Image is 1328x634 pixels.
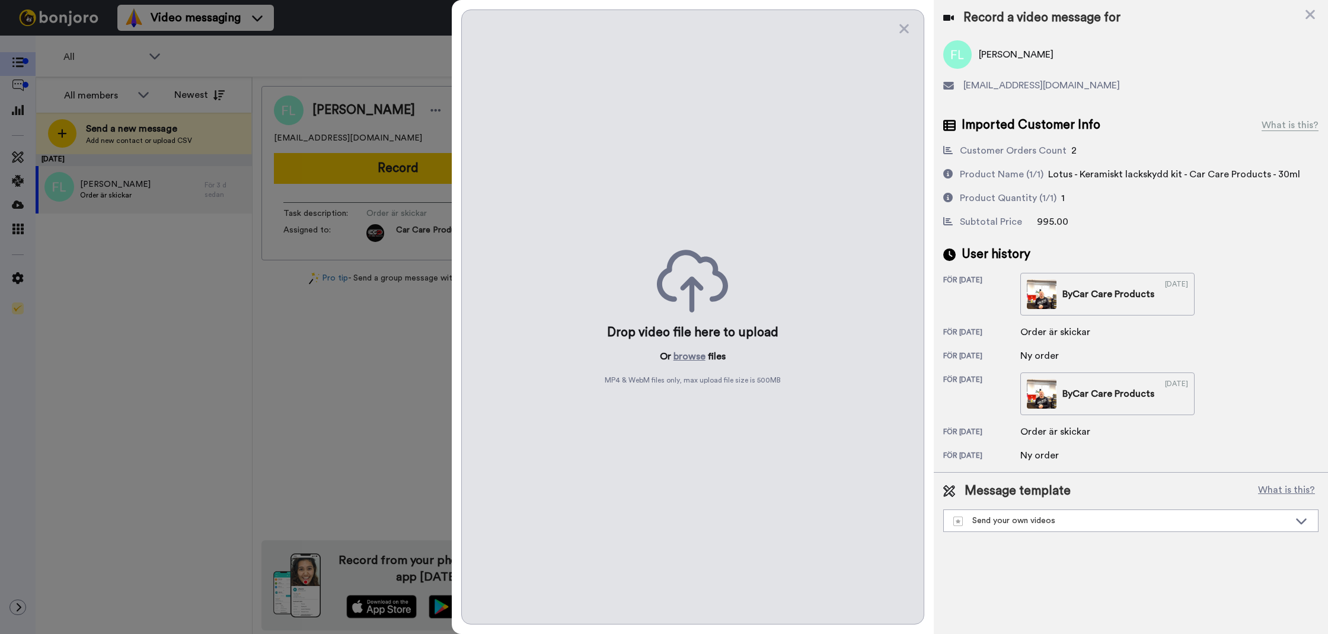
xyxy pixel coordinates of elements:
[960,144,1067,158] div: Customer Orders Count
[943,275,1020,316] div: för [DATE]
[1020,349,1080,363] div: Ny order
[1061,193,1065,203] span: 1
[1254,482,1319,500] button: What is this?
[943,351,1020,363] div: för [DATE]
[1071,146,1077,155] span: 2
[962,246,1030,263] span: User history
[943,451,1020,463] div: för [DATE]
[1262,118,1319,132] div: What is this?
[1062,387,1154,401] div: By Car Care Products
[605,375,781,385] span: MP4 & WebM files only, max upload file size is 500 MB
[962,116,1100,134] span: Imported Customer Info
[1027,379,1056,409] img: afb3e6f1-2d42-4de4-8200-e18f093b89a6-thumb.jpg
[953,515,1289,527] div: Send your own videos
[960,167,1043,181] div: Product Name (1/1)
[1020,325,1090,339] div: Order är skickar
[1062,287,1154,301] div: By Car Care Products
[943,427,1020,439] div: för [DATE]
[673,349,705,364] button: browse
[1020,273,1195,316] a: ByCar Care Products[DATE]
[1037,217,1068,227] span: 995.00
[963,78,1120,93] span: [EMAIL_ADDRESS][DOMAIN_NAME]
[1020,448,1080,463] div: Ny order
[960,191,1056,205] div: Product Quantity (1/1)
[953,517,963,526] img: demo-template.svg
[965,482,1071,500] span: Message template
[607,324,778,341] div: Drop video file here to upload
[1020,425,1090,439] div: Order är skickar
[943,327,1020,339] div: för [DATE]
[1048,170,1300,179] span: Lotus - Keramiskt lackskydd kit - Car Care Products - 30ml
[943,375,1020,415] div: för [DATE]
[1165,379,1188,409] div: [DATE]
[1027,279,1056,309] img: 93bc7264-6386-44d1-a66e-a2238bc8867d-thumb.jpg
[960,215,1022,229] div: Subtotal Price
[660,349,726,364] p: Or files
[1165,279,1188,309] div: [DATE]
[1020,372,1195,415] a: ByCar Care Products[DATE]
